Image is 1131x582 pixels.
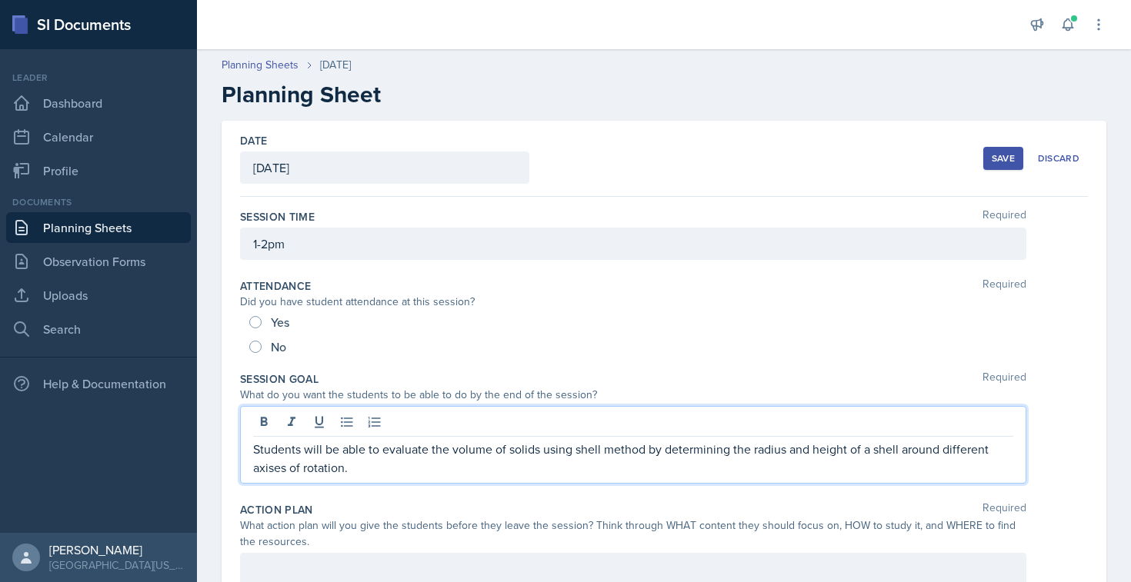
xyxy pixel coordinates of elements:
label: Date [240,133,267,148]
a: Planning Sheets [222,57,299,73]
span: Yes [271,314,289,330]
div: Save [992,152,1015,165]
span: Required [983,278,1026,294]
span: Required [983,371,1026,387]
p: 1-2pm [253,234,1013,253]
div: Leader [6,71,191,85]
label: Session Time [240,209,315,224]
div: [PERSON_NAME] [49,542,185,557]
div: Documents [6,195,191,209]
div: Help & Documentation [6,368,191,399]
a: Dashboard [6,88,191,118]
a: Observation Forms [6,246,191,277]
h2: Planning Sheet [222,81,1106,108]
button: Discard [1029,147,1088,170]
a: Profile [6,155,191,186]
button: Save [983,147,1023,170]
label: Attendance [240,278,312,294]
span: Required [983,502,1026,517]
div: [DATE] [320,57,351,73]
p: Students will be able to evaluate the volume of solids using shell method by determining the radi... [253,440,1013,477]
div: Did you have student attendance at this session? [240,294,1026,310]
a: Planning Sheets [6,212,191,243]
span: No [271,339,286,354]
label: Session Goal [240,371,319,387]
a: Calendar [6,121,191,152]
div: What action plan will you give the students before they leave the session? Think through WHAT con... [240,517,1026,550]
span: Required [983,209,1026,224]
a: Uploads [6,280,191,311]
label: Action Plan [240,502,313,517]
div: Discard [1038,152,1079,165]
div: What do you want the students to be able to do by the end of the session? [240,387,1026,403]
div: [GEOGRAPHIC_DATA][US_STATE] in [GEOGRAPHIC_DATA] [49,557,185,573]
a: Search [6,314,191,344]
